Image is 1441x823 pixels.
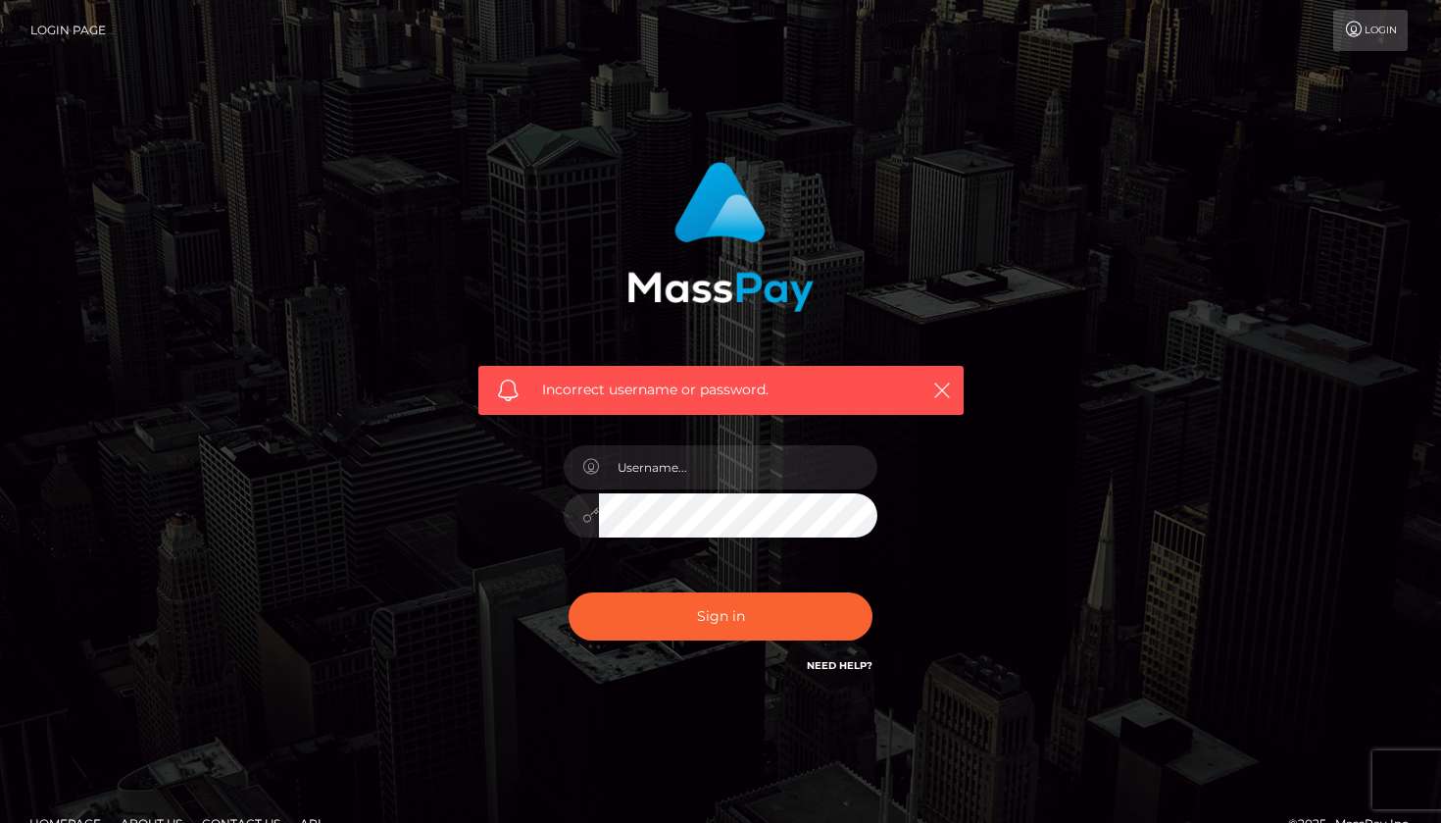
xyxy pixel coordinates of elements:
button: Sign in [569,592,872,641]
a: Need Help? [807,659,872,672]
input: Username... [599,445,877,489]
a: Login [1333,10,1408,51]
span: Incorrect username or password. [542,380,900,400]
img: MassPay Login [627,162,814,312]
a: Login Page [30,10,106,51]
